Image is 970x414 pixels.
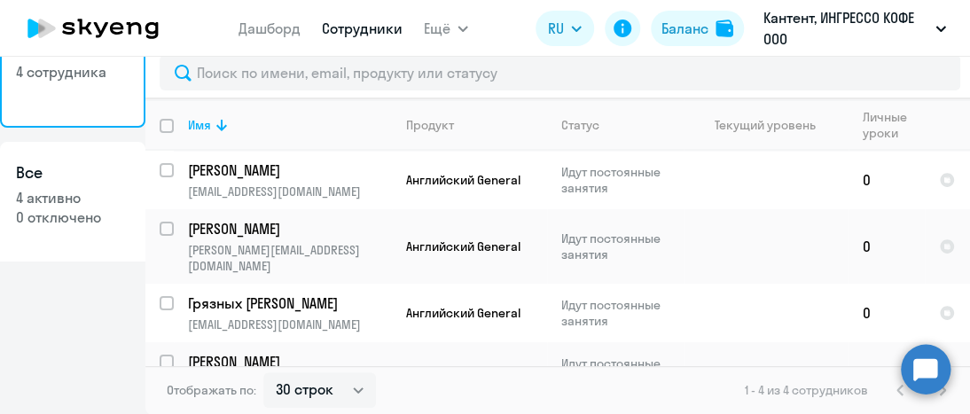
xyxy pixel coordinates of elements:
[188,219,391,238] a: [PERSON_NAME]
[863,109,912,141] div: Личные уроки
[755,7,955,50] button: Кантент, ИНГРЕССО КОФЕ ООО
[167,382,256,398] span: Отображать по:
[849,209,925,284] td: 0
[406,117,546,133] div: Продукт
[661,18,708,39] div: Баланс
[849,342,925,401] td: 0
[239,20,301,37] a: Дашборд
[561,117,683,133] div: Статус
[745,382,868,398] span: 1 - 4 из 4 сотрудников
[188,352,391,371] a: [PERSON_NAME]
[548,18,564,39] span: RU
[16,62,129,82] p: 4 сотрудника
[536,11,594,46] button: RU
[424,11,468,46] button: Ещё
[188,160,388,180] p: [PERSON_NAME]
[188,316,391,332] p: [EMAIL_ADDRESS][DOMAIN_NAME]
[424,18,450,39] span: Ещё
[561,297,683,329] p: Идут постоянные занятия
[188,293,391,313] a: Грязных [PERSON_NAME]
[188,160,391,180] a: [PERSON_NAME]
[698,117,848,133] div: Текущий уровень
[716,20,733,37] img: balance
[188,117,211,133] div: Имя
[561,164,683,196] p: Идут постоянные занятия
[160,55,960,90] input: Поиск по имени, email, продукту или статусу
[561,355,683,387] p: Идут постоянные занятия
[406,172,520,188] span: Английский General
[561,230,683,262] p: Идут постоянные занятия
[406,238,520,254] span: Английский General
[406,305,520,321] span: Английский General
[16,188,129,207] p: 4 активно
[188,219,388,238] p: [PERSON_NAME]
[406,363,520,379] span: Английский General
[188,117,391,133] div: Имя
[715,117,816,133] div: Текущий уровень
[188,352,388,371] p: [PERSON_NAME]
[561,117,599,133] div: Статус
[651,11,744,46] button: Балансbalance
[406,117,454,133] div: Продукт
[863,109,924,141] div: Личные уроки
[188,242,391,274] p: [PERSON_NAME][EMAIL_ADDRESS][DOMAIN_NAME]
[849,151,925,209] td: 0
[763,7,928,50] p: Кантент, ИНГРЕССО КОФЕ ООО
[16,207,129,227] p: 0 отключено
[849,284,925,342] td: 0
[322,20,403,37] a: Сотрудники
[188,184,391,199] p: [EMAIL_ADDRESS][DOMAIN_NAME]
[16,161,129,184] h3: Все
[188,293,388,313] p: Грязных [PERSON_NAME]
